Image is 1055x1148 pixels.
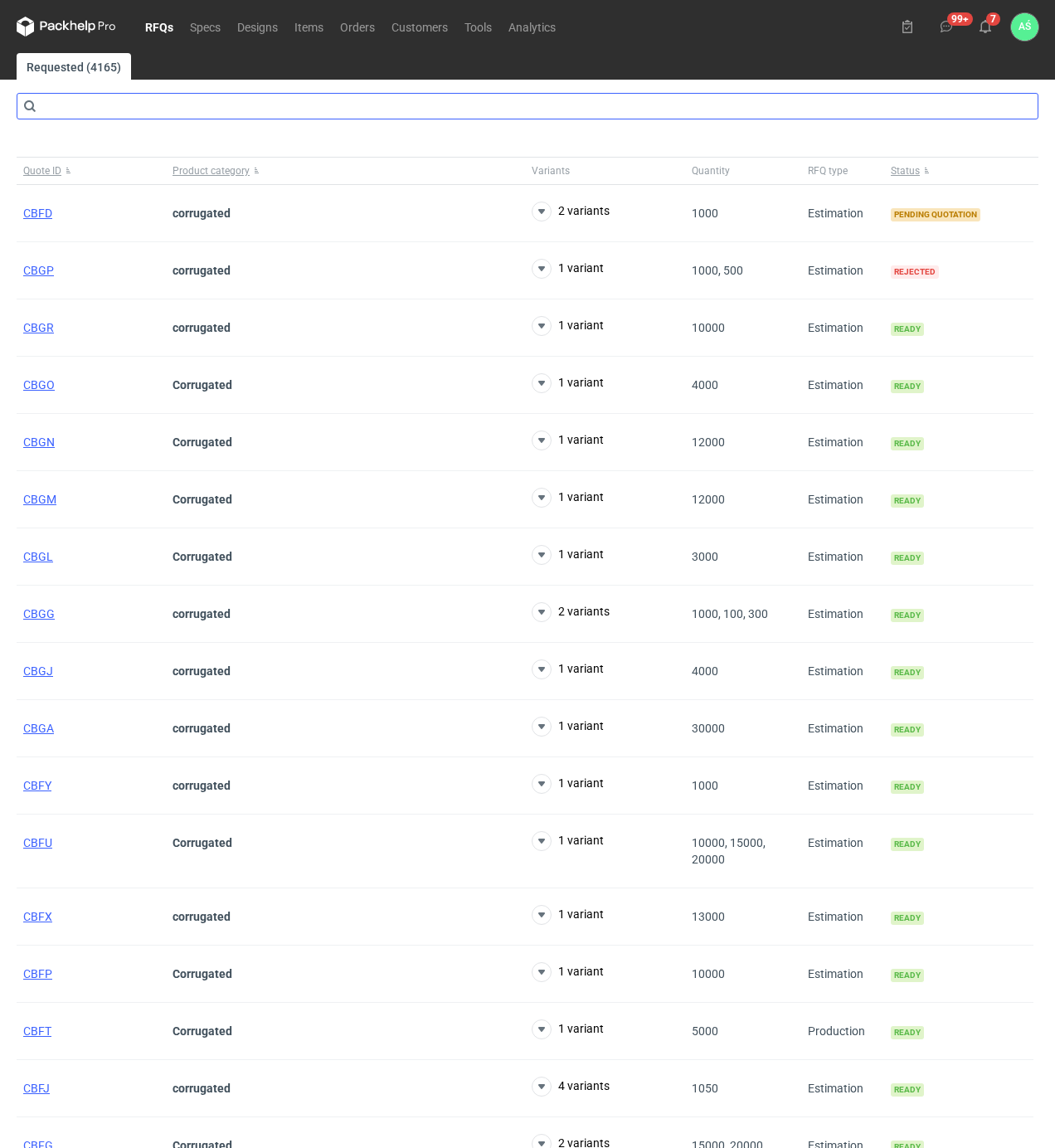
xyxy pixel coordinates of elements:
[891,208,980,221] span: Pending quotation
[891,552,924,565] span: Ready
[692,550,718,563] span: 3000
[23,607,55,620] a: CBGG
[532,1019,604,1039] button: 1 variant
[692,378,718,392] span: 4000
[801,815,884,888] div: Estimation
[884,158,1033,184] button: Status
[532,430,604,450] button: 1 variant
[801,888,884,946] div: Estimation
[23,779,51,792] span: CBFY
[173,722,231,735] strong: corrugated
[173,264,231,277] strong: corrugated
[1011,13,1038,41] button: AŚ
[23,164,61,178] span: Quote ID
[532,905,604,925] button: 1 variant
[933,13,960,40] button: 99+
[692,664,718,678] span: 4000
[17,158,166,184] button: Quote ID
[891,1026,924,1039] span: Ready
[801,586,884,643] div: Estimation
[692,910,725,923] span: 13000
[692,264,743,277] span: 1000, 500
[532,602,610,622] button: 2 variants
[173,664,231,678] strong: corrugated
[383,17,456,36] a: Customers
[891,969,924,982] span: Ready
[17,53,131,80] a: Requested (4165)
[286,17,332,36] a: Items
[532,316,604,336] button: 1 variant
[532,962,604,982] button: 1 variant
[532,774,604,794] button: 1 variant
[229,17,286,36] a: Designs
[23,967,52,980] a: CBFP
[891,380,924,393] span: Ready
[23,722,54,735] span: CBGA
[692,207,718,220] span: 1000
[801,185,884,242] div: Estimation
[17,17,116,36] svg: Packhelp Pro
[891,437,924,450] span: Ready
[532,1077,610,1097] button: 4 variants
[173,836,232,849] strong: Corrugated
[23,264,54,277] a: CBGP
[891,723,924,737] span: Ready
[173,207,231,220] strong: corrugated
[23,435,55,449] a: CBGN
[332,17,383,36] a: Orders
[532,659,604,679] button: 1 variant
[532,259,604,279] button: 1 variant
[801,1060,884,1117] div: Estimation
[692,493,725,506] span: 12000
[891,838,924,851] span: Ready
[173,321,231,334] strong: corrugated
[23,1082,50,1095] a: CBFJ
[891,666,924,679] span: Ready
[891,1083,924,1097] span: Ready
[173,1024,232,1038] strong: Corrugated
[692,1024,718,1038] span: 5000
[23,910,52,923] a: CBFX
[173,910,231,923] strong: corrugated
[801,242,884,299] div: Estimation
[891,912,924,925] span: Ready
[891,781,924,794] span: Ready
[23,493,56,506] a: CBGM
[801,1003,884,1060] div: Production
[801,643,884,700] div: Estimation
[808,164,848,178] span: RFQ type
[532,202,610,221] button: 2 variants
[23,550,53,563] a: CBGL
[23,1024,51,1038] a: CBFT
[801,357,884,414] div: Estimation
[173,967,232,980] strong: Corrugated
[23,321,54,334] a: CBGR
[801,471,884,528] div: Estimation
[692,1082,718,1095] span: 1050
[500,17,564,36] a: Analytics
[23,378,55,392] a: CBGO
[23,207,52,220] a: CBFD
[801,528,884,586] div: Estimation
[692,164,730,178] span: Quantity
[532,545,604,565] button: 1 variant
[173,378,232,392] strong: Corrugated
[23,836,52,849] a: CBFU
[1011,13,1038,41] div: Adrian Świerżewski
[137,17,182,36] a: RFQs
[891,323,924,336] span: Ready
[532,488,604,508] button: 1 variant
[23,664,53,678] a: CBGJ
[891,609,924,622] span: Ready
[692,722,725,735] span: 30000
[532,831,604,851] button: 1 variant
